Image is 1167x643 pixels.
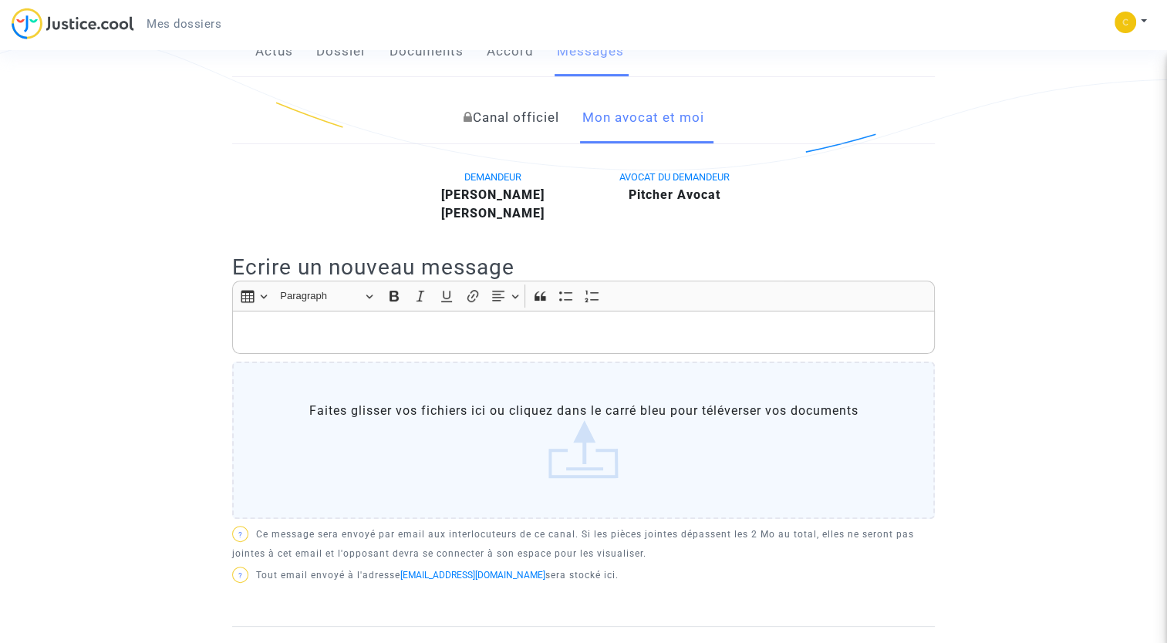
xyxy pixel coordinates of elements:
[238,530,243,539] span: ?
[232,254,935,281] h2: Ecrire un nouveau message
[441,187,545,202] b: [PERSON_NAME]
[582,93,704,143] a: Mon avocat et moi
[255,26,293,77] a: Actus
[12,8,134,39] img: jc-logo.svg
[400,570,545,581] a: [EMAIL_ADDRESS][DOMAIN_NAME]
[232,281,935,311] div: Editor toolbar
[273,284,379,308] button: Paragraph
[557,26,624,77] a: Messages
[464,93,559,143] a: Canal officiel
[487,26,534,77] a: Accord
[464,171,521,183] span: DEMANDEUR
[238,571,243,580] span: ?
[1115,12,1136,33] img: c2ee972ffb3338316129ed20194f3e96
[316,26,366,77] a: Dossier
[390,26,464,77] a: Documents
[232,566,935,585] p: Tout email envoyé à l'adresse sera stocké ici.
[280,287,360,305] span: Paragraph
[441,206,545,221] b: [PERSON_NAME]
[619,171,730,183] span: AVOCAT DU DEMANDEUR
[134,12,234,35] a: Mes dossiers
[232,525,935,564] p: Ce message sera envoyé par email aux interlocuteurs de ce canal. Si les pièces jointes dépassent ...
[629,187,720,202] b: Pitcher Avocat
[147,17,221,31] span: Mes dossiers
[232,311,935,354] div: Rich Text Editor, main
